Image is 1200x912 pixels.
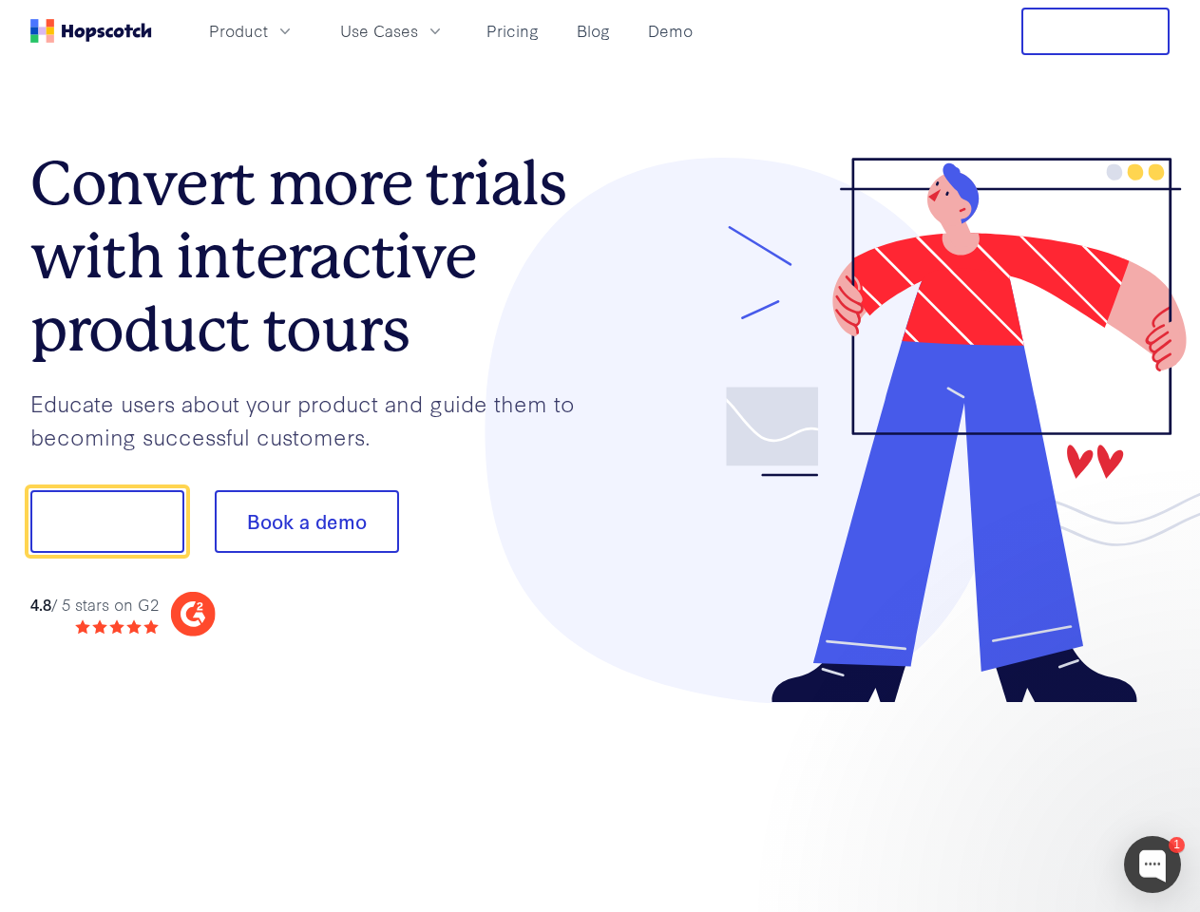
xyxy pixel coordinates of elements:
span: Product [209,19,268,43]
span: Use Cases [340,19,418,43]
button: Use Cases [329,15,456,47]
a: Home [30,19,152,43]
div: 1 [1169,837,1185,853]
button: Show me! [30,490,184,553]
a: Demo [640,15,700,47]
h1: Convert more trials with interactive product tours [30,147,600,366]
a: Blog [569,15,618,47]
p: Educate users about your product and guide them to becoming successful customers. [30,387,600,452]
div: / 5 stars on G2 [30,593,159,617]
button: Free Trial [1021,8,1170,55]
strong: 4.8 [30,593,51,615]
button: Product [198,15,306,47]
button: Book a demo [215,490,399,553]
a: Pricing [479,15,546,47]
